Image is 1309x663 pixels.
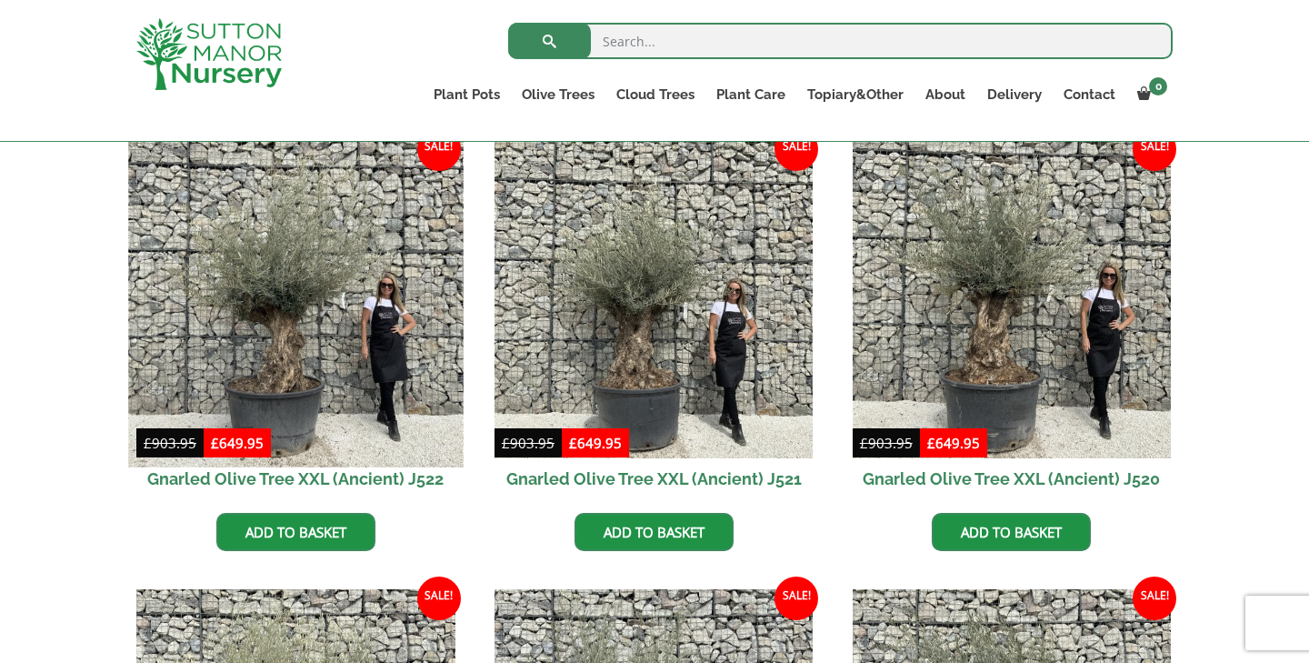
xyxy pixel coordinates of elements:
[211,434,264,452] bdi: 649.95
[495,140,814,459] img: Gnarled Olive Tree XXL (Ancient) J521
[511,82,605,107] a: Olive Trees
[495,458,814,499] h2: Gnarled Olive Tree XXL (Ancient) J521
[774,577,818,620] span: Sale!
[853,140,1172,459] img: Gnarled Olive Tree XXL (Ancient) J520
[144,434,152,452] span: £
[605,82,705,107] a: Cloud Trees
[144,434,196,452] bdi: 903.95
[417,577,461,620] span: Sale!
[1053,82,1126,107] a: Contact
[1149,77,1167,95] span: 0
[417,127,461,171] span: Sale!
[136,140,455,500] a: Sale! Gnarled Olive Tree XXL (Ancient) J522
[976,82,1053,107] a: Delivery
[853,458,1172,499] h2: Gnarled Olive Tree XXL (Ancient) J520
[502,434,510,452] span: £
[927,434,980,452] bdi: 649.95
[423,82,511,107] a: Plant Pots
[575,513,734,551] a: Add to basket: “Gnarled Olive Tree XXL (Ancient) J521”
[705,82,796,107] a: Plant Care
[927,434,935,452] span: £
[914,82,976,107] a: About
[569,434,622,452] bdi: 649.95
[508,23,1173,59] input: Search...
[495,140,814,500] a: Sale! Gnarled Olive Tree XXL (Ancient) J521
[774,127,818,171] span: Sale!
[136,18,282,90] img: logo
[860,434,868,452] span: £
[1126,82,1173,107] a: 0
[860,434,913,452] bdi: 903.95
[128,132,463,467] img: Gnarled Olive Tree XXL (Ancient) J522
[216,513,375,551] a: Add to basket: “Gnarled Olive Tree XXL (Ancient) J522”
[502,434,555,452] bdi: 903.95
[932,513,1091,551] a: Add to basket: “Gnarled Olive Tree XXL (Ancient) J520”
[853,140,1172,500] a: Sale! Gnarled Olive Tree XXL (Ancient) J520
[136,458,455,499] h2: Gnarled Olive Tree XXL (Ancient) J522
[796,82,914,107] a: Topiary&Other
[569,434,577,452] span: £
[1133,127,1176,171] span: Sale!
[1133,577,1176,620] span: Sale!
[211,434,219,452] span: £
